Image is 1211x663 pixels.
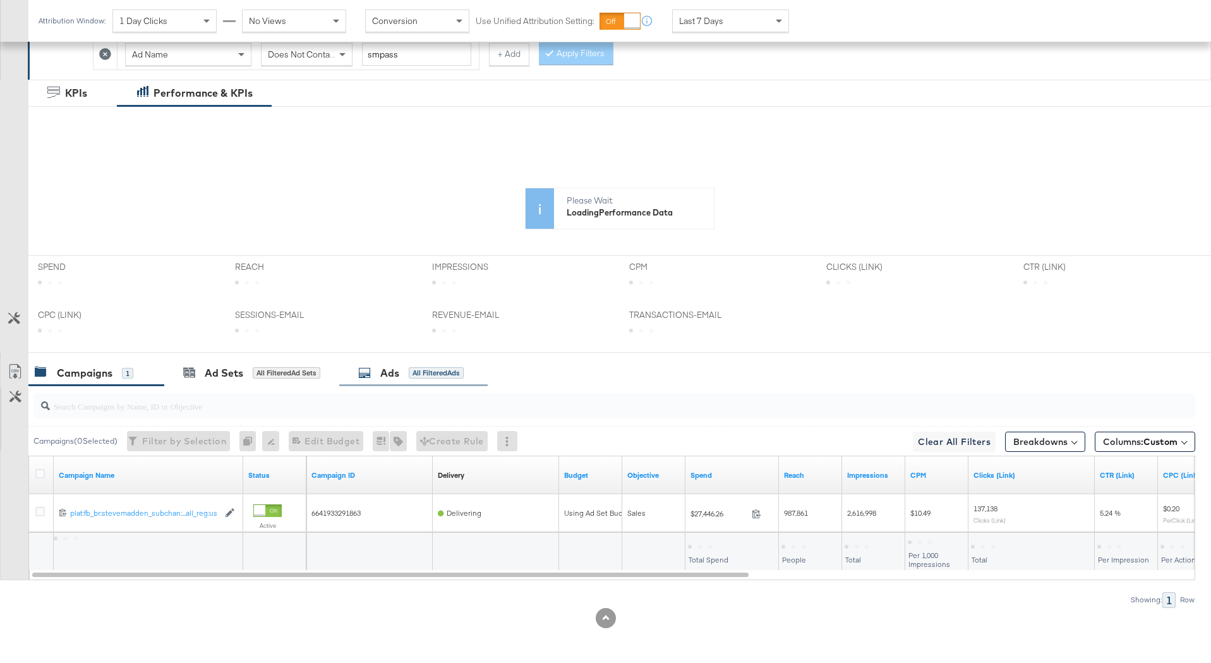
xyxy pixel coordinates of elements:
a: The number of times your ad was served. On mobile apps an ad is counted as served the first time ... [847,470,900,480]
span: Last 7 Days [679,15,723,27]
a: The total amount spent to date. [690,470,774,480]
span: 2,616,998 [847,508,876,518]
a: The average cost you've paid to have 1,000 impressions of your ad. [910,470,963,480]
a: Your campaign name. [59,470,238,480]
a: The number of clicks on links appearing on your ad or Page that direct people to your sites off F... [973,470,1090,480]
span: Total [845,555,861,564]
a: plat:fb_br:stevemadden_subchan:...all_reg:us [70,508,219,519]
div: 1 [122,368,133,379]
div: Ads [380,366,399,380]
span: Does Not Contain [268,49,337,60]
span: Custom [1143,436,1178,447]
div: Using Ad Set Budget [564,508,634,518]
div: plat:fb_br:stevemadden_subchan:...all_reg:us [70,508,219,518]
span: Columns: [1103,435,1178,448]
span: 987,861 [784,508,808,518]
div: KPIs [65,86,87,100]
span: Per Impression [1098,555,1149,564]
a: Your campaign ID. [311,470,428,480]
a: Your campaign's objective. [627,470,680,480]
div: Campaigns ( 0 Selected) [33,435,117,447]
div: Delivery [438,470,464,480]
span: 137,138 [973,504,997,513]
sub: Per Click (Link) [1163,516,1201,524]
div: 0 [239,431,262,451]
a: Shows the current state of your Ad Campaign. [248,470,301,480]
a: The number of clicks received on a link in your ad divided by the number of impressions. [1100,470,1153,480]
span: Per Action [1161,555,1196,564]
span: Delivering [447,508,481,518]
a: The number of people your ad was served to. [784,470,837,480]
div: Performance & KPIs [154,86,253,100]
button: Clear All Filters [913,432,996,452]
sub: Clicks (Link) [973,516,1006,524]
span: Sales [627,508,646,518]
span: Clear All Filters [918,434,991,450]
span: Per 1,000 Impressions [908,550,950,569]
span: 5.24 % [1100,508,1121,518]
div: Row [1179,595,1195,604]
span: $10.49 [910,508,931,518]
span: No Views [249,15,286,27]
span: Total [972,555,987,564]
span: Total Spend [689,555,728,564]
span: People [782,555,806,564]
input: Search Campaigns by Name, ID or Objective [50,389,1088,413]
div: All Filtered Ad Sets [253,367,320,379]
span: $0.20 [1163,504,1179,513]
span: 6641933291863 [311,508,361,518]
label: Use Unified Attribution Setting: [476,15,594,27]
div: Ad Sets [205,366,243,380]
div: Showing: [1130,595,1162,604]
span: Ad Name [132,49,168,60]
input: Enter a search term [362,43,471,66]
span: $27,446.26 [690,509,747,518]
div: All Filtered Ads [409,367,464,379]
a: The maximum amount you're willing to spend on your ads, on average each day or over the lifetime ... [564,470,617,480]
button: Columns:Custom [1095,432,1195,452]
label: Active [253,521,282,530]
div: 1 [1162,592,1176,608]
a: Reflects the ability of your Ad Campaign to achieve delivery based on ad states, schedule and bud... [438,470,464,480]
span: 1 Day Clicks [119,15,167,27]
button: + Add [489,43,529,66]
div: Campaigns [57,366,112,380]
button: Breakdowns [1005,432,1085,452]
div: Attribution Window: [38,16,106,25]
span: Conversion [372,15,418,27]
